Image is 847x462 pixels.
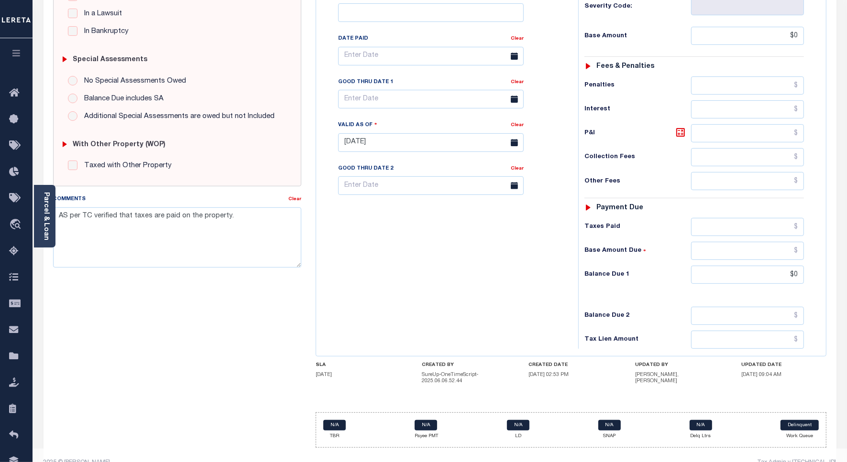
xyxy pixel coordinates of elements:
h6: Base Amount Due [584,247,691,255]
a: N/A [507,420,529,430]
h6: Taxes Paid [584,223,691,231]
h6: Other Fees [584,178,691,185]
input: $ [691,331,804,349]
h6: Balance Due 1 [584,271,691,279]
input: $ [691,218,804,236]
input: $ [691,76,804,95]
label: Balance Due includes SA [79,94,164,105]
a: N/A [323,420,346,430]
a: Parcel & Loan [43,192,49,240]
h4: UPDATED BY [635,362,720,368]
label: In Bankruptcy [79,26,129,37]
h4: UPDATED DATE [741,362,826,368]
p: SNAP [598,433,621,440]
input: Enter Date [338,47,524,65]
p: Payee PMT [415,433,438,440]
input: $ [691,242,804,260]
label: Date Paid [338,35,368,43]
a: N/A [415,420,437,430]
input: $ [691,266,804,284]
p: Delq Ltrs [690,433,712,440]
h6: with Other Property (WOP) [73,141,165,149]
h6: Balance Due 2 [584,312,691,320]
h4: CREATED BY [422,362,507,368]
label: Good Thru Date 1 [338,78,393,86]
p: TBR [323,433,346,440]
h5: SureUp-OneTimeScript-2025.06.06.52.44 [422,372,507,384]
h6: Severity Code: [584,3,691,11]
input: $ [691,124,804,142]
h6: Interest [584,106,691,113]
h6: Collection Fees [584,153,691,161]
a: Clear [511,166,524,171]
a: N/A [690,420,712,430]
h5: [DATE] 09:04 AM [741,372,826,378]
a: Clear [288,197,301,202]
h4: SLA [316,362,401,368]
a: Delinquent [781,420,819,430]
input: $ [691,100,804,118]
h6: Tax Lien Amount [584,336,691,344]
span: [DATE] [316,372,332,377]
i: travel_explore [9,219,24,231]
a: Clear [511,80,524,85]
h6: Payment due [596,204,643,212]
label: Comments [53,195,86,204]
a: Clear [511,123,524,128]
label: No Special Assessments Owed [79,76,186,87]
h6: Base Amount [584,32,691,40]
h6: P&I [584,127,691,140]
input: $ [691,307,804,325]
label: Additional Special Assessments are owed but not Included [79,111,275,122]
h4: CREATED DATE [528,362,614,368]
label: Taxed with Other Property [79,161,172,172]
h6: Special Assessments [73,56,147,64]
label: In a Lawsuit [79,9,122,20]
input: $ [691,148,804,166]
input: Enter Date [338,133,524,152]
input: Enter Date [338,176,524,195]
p: Work Queue [781,433,819,440]
h5: [DATE] 02:53 PM [528,372,614,378]
label: Good Thru Date 2 [338,165,393,173]
h6: Fees & Penalties [596,63,654,71]
h6: Penalties [584,82,691,89]
label: Valid as Of [338,120,377,129]
input: $ [691,27,804,45]
input: $ [691,172,804,190]
a: Clear [511,36,524,41]
a: N/A [598,420,621,430]
p: LD [507,433,529,440]
input: Enter Date [338,90,524,108]
h5: [PERSON_NAME], [PERSON_NAME] [635,372,720,384]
